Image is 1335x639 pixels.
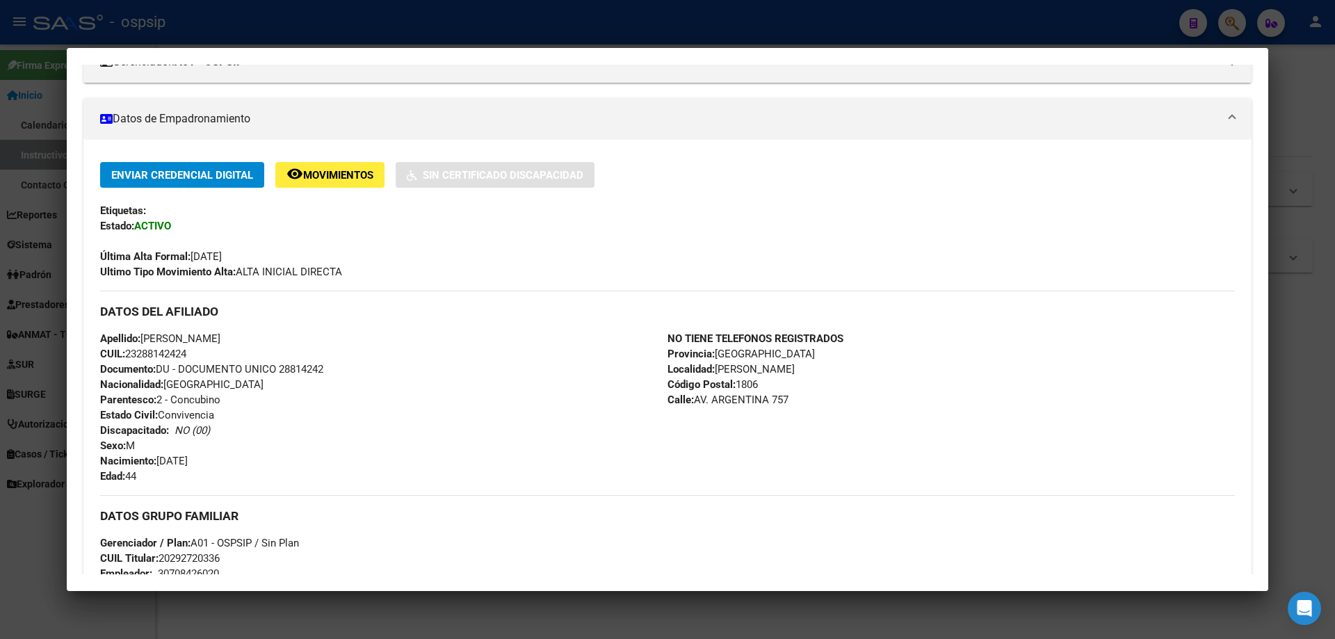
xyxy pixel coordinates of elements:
[111,169,253,181] span: Enviar Credencial Digital
[83,98,1252,140] mat-expansion-panel-header: Datos de Empadronamiento
[100,332,140,345] strong: Apellido:
[667,332,843,345] strong: NO TIENE TELEFONOS REGISTRADOS
[100,363,156,375] strong: Documento:
[100,378,264,391] span: [GEOGRAPHIC_DATA]
[100,439,126,452] strong: Sexo:
[134,220,171,232] strong: ACTIVO
[100,508,1235,524] h3: DATOS GRUPO FAMILIAR
[100,394,220,406] span: 2 - Concubino
[100,455,188,467] span: [DATE]
[396,162,594,188] button: Sin Certificado Discapacidad
[100,552,220,565] span: 20292720336
[100,409,158,421] strong: Estado Civil:
[100,250,222,263] span: [DATE]
[100,250,191,263] strong: Última Alta Formal:
[100,470,136,483] span: 44
[100,552,159,565] strong: CUIL Titular:
[1288,592,1321,625] div: Open Intercom Messenger
[100,409,214,421] span: Convivencia
[286,165,303,182] mat-icon: remove_red_eye
[667,363,715,375] strong: Localidad:
[100,266,342,278] span: ALTA INICIAL DIRECTA
[667,348,715,360] strong: Provincia:
[667,394,694,406] strong: Calle:
[100,266,236,278] strong: Ultimo Tipo Movimiento Alta:
[158,566,219,581] div: 30708426020
[100,424,169,437] strong: Discapacitado:
[100,220,134,232] strong: Estado:
[100,537,299,549] span: A01 - OSPSIP / Sin Plan
[175,424,210,437] i: NO (00)
[667,378,758,391] span: 1806
[667,363,795,375] span: [PERSON_NAME]
[423,169,583,181] span: Sin Certificado Discapacidad
[100,567,152,580] strong: Empleador:
[100,204,146,217] strong: Etiquetas:
[100,537,191,549] strong: Gerenciador / Plan:
[100,378,163,391] strong: Nacionalidad:
[100,394,156,406] strong: Parentesco:
[667,378,736,391] strong: Código Postal:
[100,162,264,188] button: Enviar Credencial Digital
[275,162,385,188] button: Movimientos
[100,439,135,452] span: M
[100,332,220,345] span: [PERSON_NAME]
[100,455,156,467] strong: Nacimiento:
[667,348,815,360] span: [GEOGRAPHIC_DATA]
[100,348,125,360] strong: CUIL:
[100,304,1235,319] h3: DATOS DEL AFILIADO
[100,363,323,375] span: DU - DOCUMENTO UNICO 28814242
[100,111,1218,127] mat-panel-title: Datos de Empadronamiento
[100,348,186,360] span: 23288142424
[303,169,373,181] span: Movimientos
[100,470,125,483] strong: Edad:
[667,394,788,406] span: AV. ARGENTINA 757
